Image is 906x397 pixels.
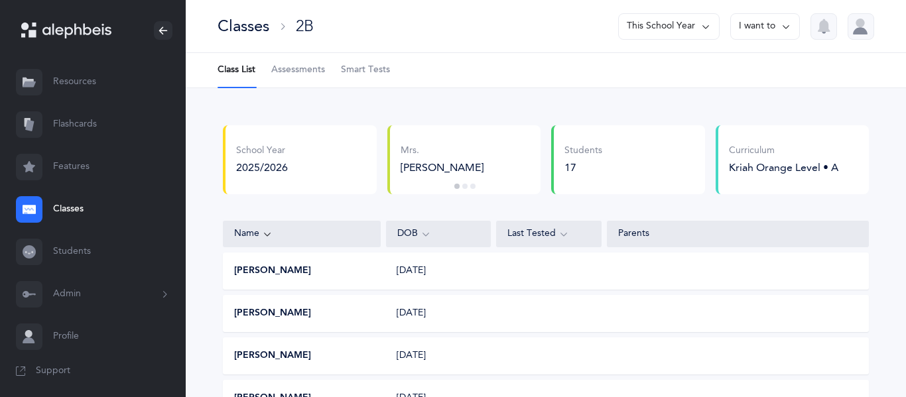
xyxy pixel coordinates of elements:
[618,13,720,40] button: This School Year
[401,160,531,175] div: [PERSON_NAME]
[454,184,460,189] button: 1
[729,144,838,158] div: Curriculum
[462,184,468,189] button: 2
[234,264,311,278] button: [PERSON_NAME]
[564,144,602,158] div: Students
[564,160,602,175] div: 17
[296,15,314,37] div: 2B
[397,227,480,241] div: DOB
[729,160,838,175] div: Kriah Orange Level • A
[386,264,491,278] div: [DATE]
[236,160,288,175] div: 2025/2026
[386,307,491,320] div: [DATE]
[401,144,531,158] div: Mrs.
[386,349,491,363] div: [DATE]
[470,184,476,189] button: 3
[341,64,390,77] span: Smart Tests
[218,15,269,37] div: Classes
[271,64,325,77] span: Assessments
[234,349,311,363] button: [PERSON_NAME]
[234,307,311,320] button: [PERSON_NAME]
[234,227,369,241] div: Name
[507,227,590,241] div: Last Tested
[730,13,800,40] button: I want to
[236,144,288,158] div: School Year
[618,227,858,241] div: Parents
[36,365,70,378] span: Support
